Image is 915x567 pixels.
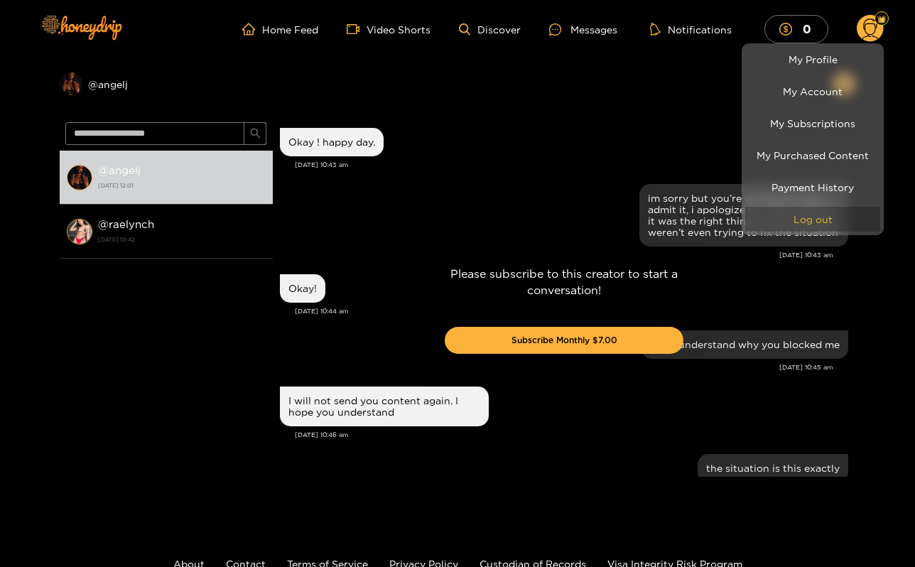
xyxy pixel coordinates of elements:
[745,111,880,136] a: My Subscriptions
[745,207,880,232] button: Log out
[745,175,880,200] a: Payment History
[745,79,880,104] a: My Account
[745,47,880,72] a: My Profile
[745,143,880,168] a: My Purchased Content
